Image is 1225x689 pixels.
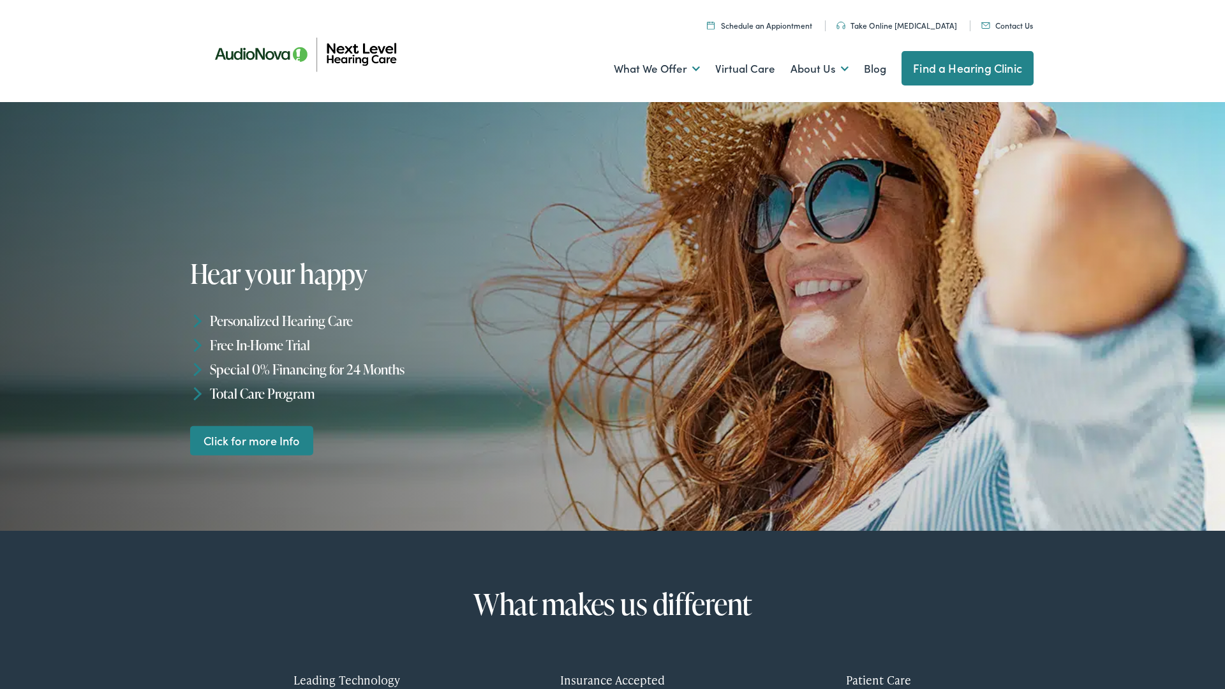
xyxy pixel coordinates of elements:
img: Calendar icon representing the ability to schedule a hearing test or hearing aid appointment at N... [707,21,715,29]
a: Find a Hearing Clinic [902,51,1034,85]
li: Personalized Hearing Care [190,309,619,333]
li: Free In-Home Trial [190,333,619,357]
img: An icon representing mail communication is presented in a unique teal color. [981,22,990,29]
h2: What makes us different [223,588,1002,620]
a: Schedule an Appiontment [707,20,812,31]
h1: Hear your happy [190,259,578,288]
li: Special 0% Financing for 24 Months [190,357,619,382]
a: Contact Us [981,20,1033,31]
a: About Us [791,45,849,93]
a: Take Online [MEDICAL_DATA] [836,20,957,31]
a: Virtual Care [715,45,775,93]
a: Blog [864,45,886,93]
a: What We Offer [614,45,700,93]
li: Total Care Program [190,381,619,405]
img: An icon symbolizing headphones, colored in teal, suggests audio-related services or features. [836,22,845,29]
a: Click for more Info [190,426,314,456]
